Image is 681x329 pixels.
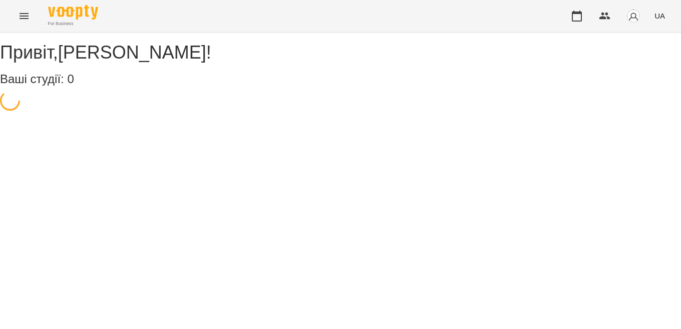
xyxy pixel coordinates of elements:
[48,5,98,20] img: Voopty Logo
[48,21,98,27] span: For Business
[650,7,669,25] button: UA
[67,72,74,86] span: 0
[12,4,36,28] button: Menu
[654,11,665,21] span: UA
[626,9,640,23] img: avatar_s.png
